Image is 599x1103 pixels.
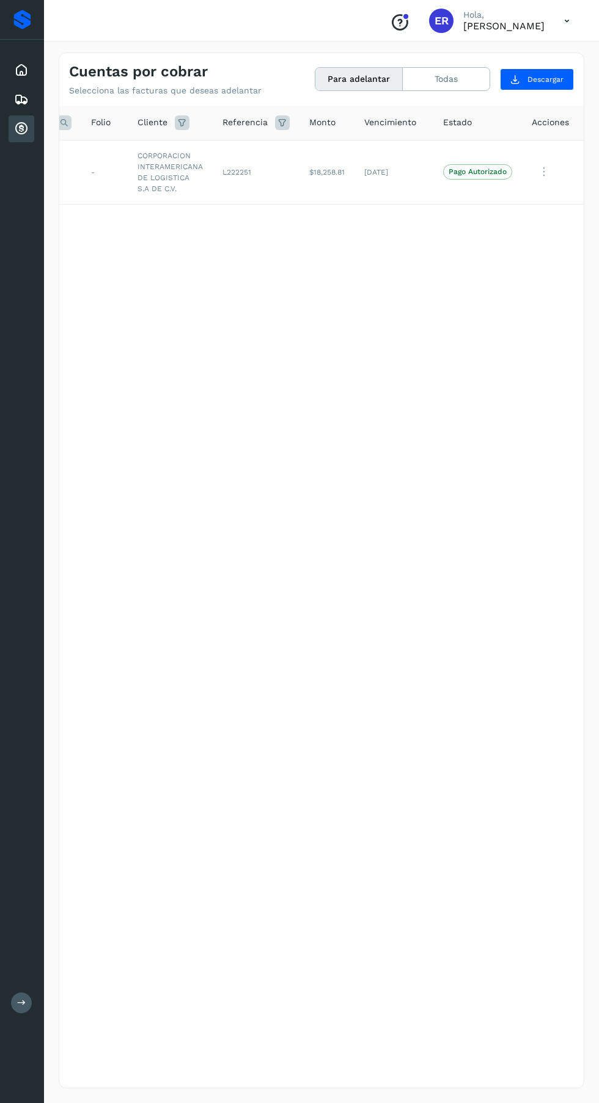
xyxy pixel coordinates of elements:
[355,140,433,204] td: [DATE]
[81,140,128,204] td: -
[463,10,545,20] p: Hola,
[9,86,34,113] div: Embarques
[532,116,569,129] span: Acciones
[69,63,208,81] h4: Cuentas por cobrar
[69,86,262,96] p: Selecciona las facturas que deseas adelantar
[500,68,574,90] button: Descargar
[309,116,336,129] span: Monto
[138,116,167,129] span: Cliente
[443,116,472,129] span: Estado
[9,57,34,84] div: Inicio
[91,116,111,129] span: Folio
[222,116,268,129] span: Referencia
[403,68,490,90] button: Todas
[527,74,564,85] span: Descargar
[299,140,355,204] td: $18,258.81
[9,115,34,142] div: Cuentas por cobrar
[213,140,299,204] td: L222251
[463,20,545,32] p: Eduardo Reyes González
[449,167,507,176] p: Pago Autorizado
[315,68,403,90] button: Para adelantar
[128,140,213,204] td: CORPORACION INTERAMERICANA DE LOGISTICA S.A DE C.V.
[364,116,416,129] span: Vencimiento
